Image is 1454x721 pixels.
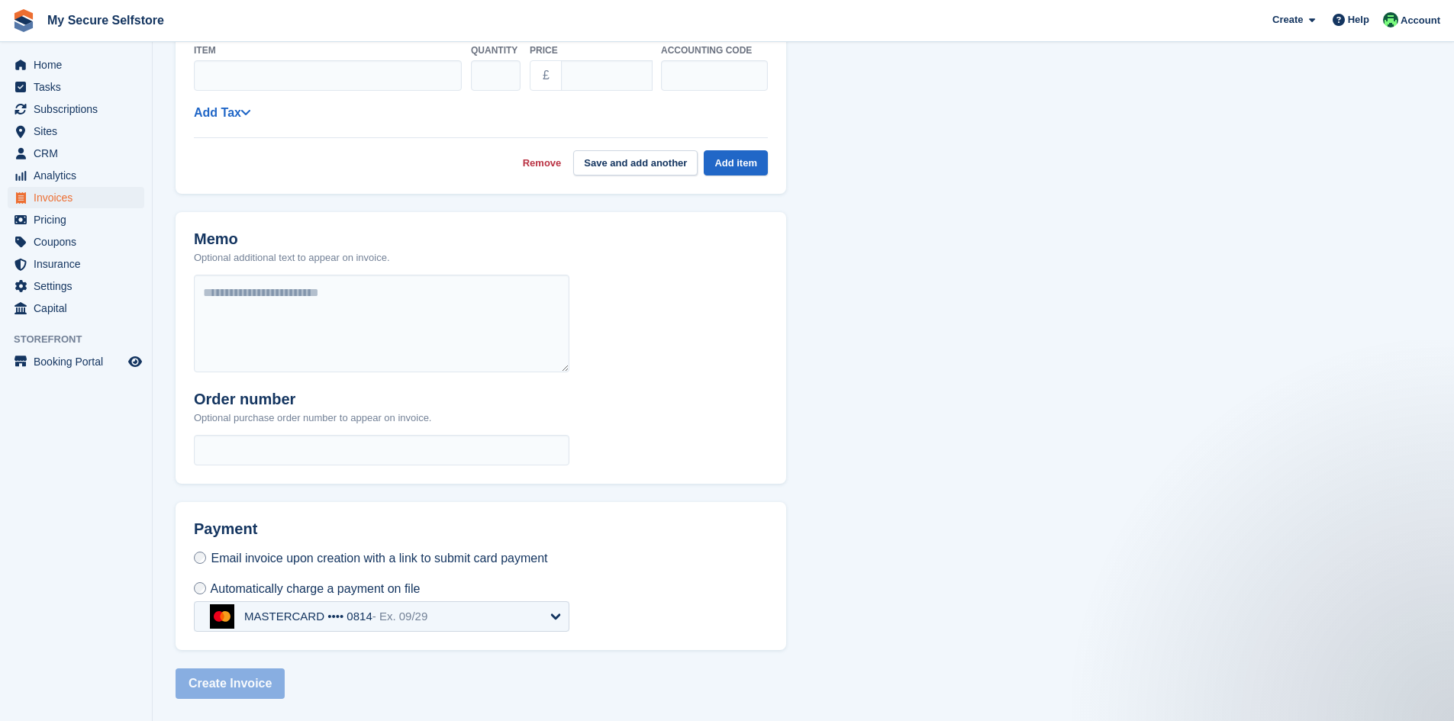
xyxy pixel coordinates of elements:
[211,552,547,565] span: Email invoice upon creation with a link to submit card payment
[34,351,125,372] span: Booking Portal
[1401,13,1440,28] span: Account
[194,520,569,550] h2: Payment
[34,98,125,120] span: Subscriptions
[14,332,152,347] span: Storefront
[573,150,698,175] button: Save and add another
[194,410,431,426] p: Optional purchase order number to appear on invoice.
[34,121,125,142] span: Sites
[34,253,125,275] span: Insurance
[8,98,144,120] a: menu
[41,8,170,33] a: My Secure Selfstore
[471,43,521,57] label: Quantity
[194,250,390,266] p: Optional additional text to appear on invoice.
[8,143,144,164] a: menu
[372,610,428,623] span: - Ex. 09/29
[34,76,125,98] span: Tasks
[8,76,144,98] a: menu
[194,230,390,248] h2: Memo
[34,165,125,186] span: Analytics
[8,187,144,208] a: menu
[530,43,652,57] label: Price
[34,54,125,76] span: Home
[34,298,125,319] span: Capital
[704,150,768,175] button: Add item
[34,143,125,164] span: CRM
[1348,12,1369,27] span: Help
[34,231,125,253] span: Coupons
[8,165,144,186] a: menu
[176,668,285,699] button: Create Invoice
[12,9,35,32] img: stora-icon-8386f47178a22dfd0bd8f6a31ec36ba5ce8667c1dd55bd0f319d3a0aa187defe.svg
[8,54,144,76] a: menu
[34,209,125,230] span: Pricing
[194,391,431,408] h2: Order number
[34,187,125,208] span: Invoices
[210,604,234,629] img: mastercard-a07748ee4cc84171796510105f4fa67e3d10aacf8b92b2c182d96136c942126d.svg
[1383,12,1398,27] img: Vickie Wedge
[126,352,144,371] a: Preview store
[8,209,144,230] a: menu
[194,582,206,594] input: Automatically charge a payment on file
[211,582,421,595] span: Automatically charge a payment on file
[8,351,144,372] a: menu
[8,253,144,275] a: menu
[194,43,462,57] label: Item
[661,43,768,57] label: Accounting code
[34,275,125,297] span: Settings
[523,156,562,171] a: Remove
[1272,12,1303,27] span: Create
[244,610,427,623] div: MASTERCARD •••• 0814
[8,121,144,142] a: menu
[194,552,206,564] input: Email invoice upon creation with a link to submit card payment
[194,106,250,119] a: Add Tax
[8,231,144,253] a: menu
[8,275,144,297] a: menu
[8,298,144,319] a: menu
